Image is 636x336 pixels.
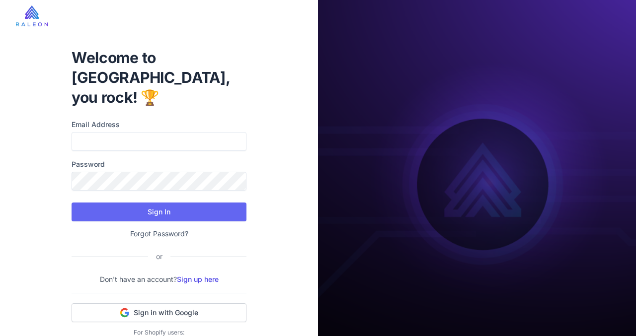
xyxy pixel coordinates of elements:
p: Don't have an account? [72,274,246,285]
div: or [148,251,170,262]
a: Sign up here [177,275,219,283]
span: Sign in with Google [134,308,198,318]
label: Email Address [72,119,246,130]
button: Sign in with Google [72,303,246,322]
a: Forgot Password? [130,229,188,238]
h1: Welcome to [GEOGRAPHIC_DATA], you rock! 🏆 [72,48,246,107]
img: raleon-logo-whitebg.9aac0268.jpg [16,5,48,26]
label: Password [72,159,246,170]
button: Sign In [72,202,246,221]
